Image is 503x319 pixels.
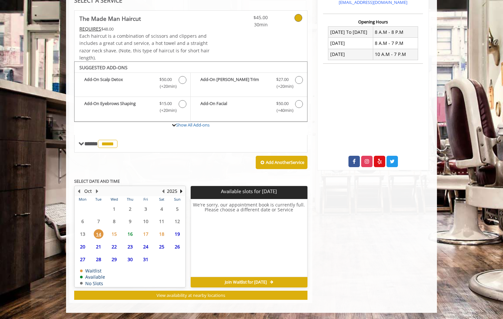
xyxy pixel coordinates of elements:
h6: We're sorry, our appointment book is currently full. Please choose a different date or Service [191,202,307,274]
span: (+40min ) [273,107,292,114]
th: Wed [106,196,122,203]
span: $50.00 [159,76,172,83]
span: (+20min ) [156,83,175,90]
span: Join Waitlist for [DATE] [225,280,267,285]
th: Sat [154,196,169,203]
span: View availability at nearby locations [156,292,225,298]
span: 19 [172,229,182,239]
span: 26 [172,242,182,251]
b: SELECT DATE AND TIME [74,178,120,184]
b: Add-On Eyebrows Shaping [84,100,153,114]
span: 31 [141,255,151,264]
button: 2025 [167,188,177,195]
span: $50.00 [276,100,289,107]
a: Show All Add-ons [176,122,210,128]
td: [DATE] [328,38,373,49]
button: Next Month [94,188,100,195]
span: (+20min ) [273,83,292,90]
th: Sun [170,196,185,203]
td: [DATE] To [DATE] [328,27,373,38]
td: Select day27 [75,253,90,266]
button: Next Year [179,188,184,195]
h3: Opening Hours [323,20,423,24]
td: Select day18 [154,228,169,240]
span: 17 [141,229,151,239]
td: Select day26 [170,240,185,253]
td: Select day22 [106,240,122,253]
span: 14 [94,229,103,239]
td: Select day23 [122,240,138,253]
div: The Made Man Haircut Add-onS [74,61,307,122]
span: 25 [157,242,167,251]
span: This service needs some Advance to be paid before we block your appointment [79,26,101,32]
th: Tue [90,196,106,203]
b: SUGGESTED ADD-ONS [79,64,128,71]
span: 18 [157,229,167,239]
span: $15.00 [159,100,172,107]
span: $27.00 [276,76,289,83]
b: Add-On Facial [200,100,269,114]
td: 10 A.M - 7 P.M [373,49,418,60]
button: Previous Year [160,188,166,195]
span: 21 [94,242,103,251]
span: (+20min ) [156,107,175,114]
td: Select day24 [138,240,154,253]
th: Mon [75,196,90,203]
label: Add-On Eyebrows Shaping [78,100,187,115]
label: Add-On Scalp Detox [78,76,187,91]
td: Select day14 [90,228,106,240]
td: 8 A.M - 7 P.M [373,38,418,49]
span: 23 [125,242,135,251]
button: Add AnotherService [256,156,307,169]
td: Select day19 [170,228,185,240]
td: Select day16 [122,228,138,240]
td: [DATE] [328,49,373,60]
label: Add-On Facial [194,100,304,115]
span: 22 [109,242,119,251]
td: Select day30 [122,253,138,266]
th: Fri [138,196,154,203]
td: Available [80,274,105,279]
label: Add-On Beard Trim [194,76,304,91]
span: 30 [125,255,135,264]
span: 28 [94,255,103,264]
button: Oct [84,188,92,195]
span: 15 [109,229,119,239]
td: Select day21 [90,240,106,253]
button: View availability at nearby locations [74,291,307,300]
b: The Made Man Haircut [79,14,141,23]
span: Each haircut is a combination of scissors and clippers and includes a great cut and service, a ho... [79,33,210,61]
td: Select day31 [138,253,154,266]
td: Select day28 [90,253,106,266]
p: Available slots for [DATE] [193,189,305,194]
span: 24 [141,242,151,251]
th: Thu [122,196,138,203]
span: 30min [229,21,268,28]
td: Waitlist [80,268,105,273]
td: Select day25 [154,240,169,253]
span: $45.00 [229,14,268,21]
span: 29 [109,255,119,264]
b: Add-On Scalp Detox [84,76,153,90]
span: 27 [78,255,88,264]
td: 8 A.M - 8 P.M [373,27,418,38]
td: No Slots [80,281,105,286]
span: 20 [78,242,88,251]
button: Previous Month [76,188,81,195]
td: Select day17 [138,228,154,240]
td: Select day15 [106,228,122,240]
td: Select day20 [75,240,90,253]
b: Add-On [PERSON_NAME] Trim [200,76,269,90]
b: Add Another Service [266,159,304,165]
div: $48.00 [79,25,210,33]
td: Select day29 [106,253,122,266]
span: 16 [125,229,135,239]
